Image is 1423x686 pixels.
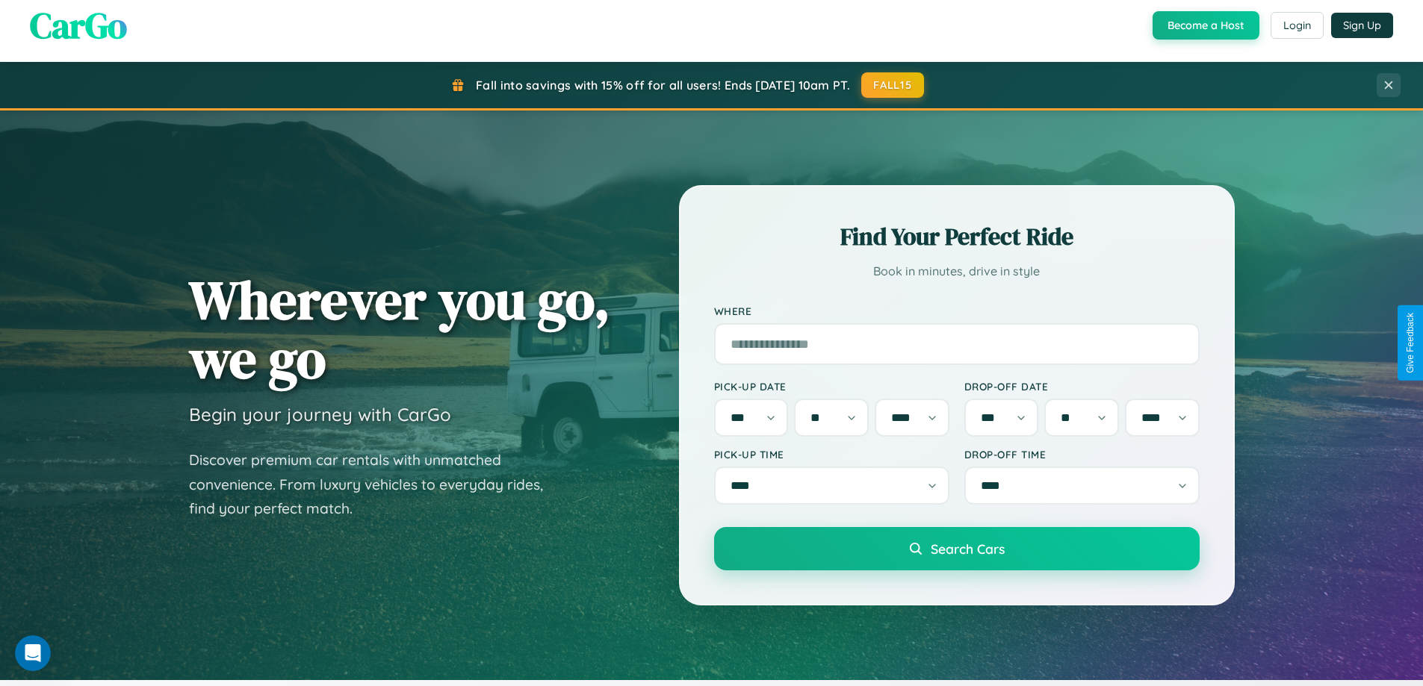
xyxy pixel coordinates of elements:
label: Drop-off Time [964,448,1200,461]
button: FALL15 [861,72,924,98]
button: Search Cars [714,527,1200,570]
h3: Begin your journey with CarGo [189,403,451,425]
h2: Find Your Perfect Ride [714,220,1200,253]
button: Become a Host [1153,11,1259,40]
span: Search Cars [931,540,1005,557]
label: Where [714,305,1200,317]
h1: Wherever you go, we go [189,270,610,388]
label: Drop-off Date [964,380,1200,393]
iframe: Intercom live chat [15,635,51,671]
button: Sign Up [1331,13,1393,38]
div: Give Feedback [1405,313,1416,373]
span: CarGo [30,1,127,50]
label: Pick-up Time [714,448,949,461]
button: Login [1271,12,1324,39]
span: Fall into savings with 15% off for all users! Ends [DATE] 10am PT. [476,78,850,93]
p: Discover premium car rentals with unmatched convenience. From luxury vehicles to everyday rides, ... [189,448,562,521]
label: Pick-up Date [714,380,949,393]
p: Book in minutes, drive in style [714,261,1200,282]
